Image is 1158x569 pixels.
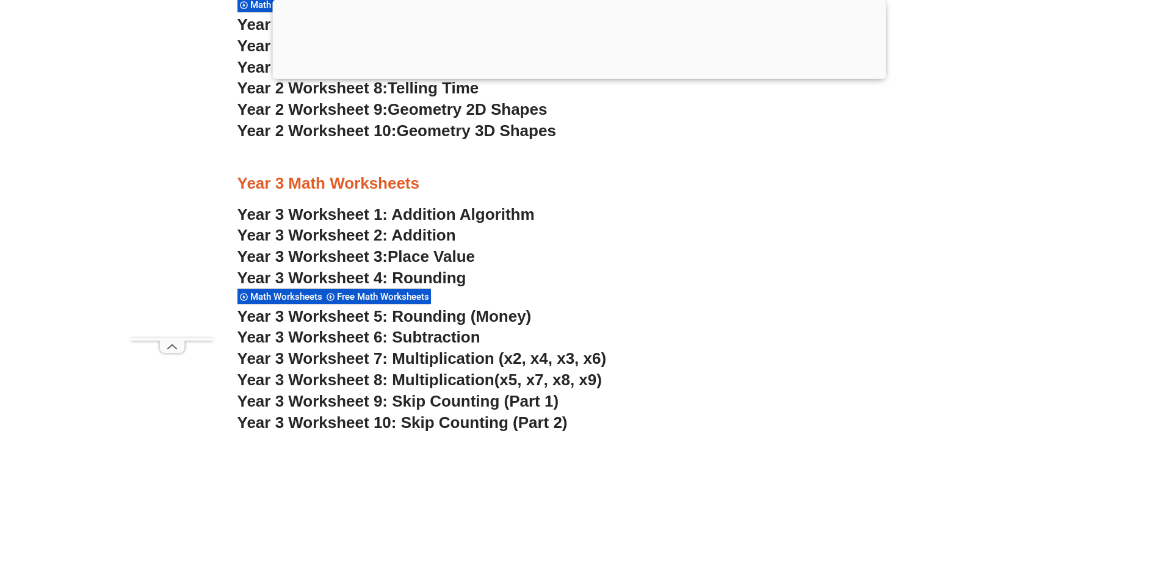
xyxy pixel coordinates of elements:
[237,349,607,368] a: Year 3 Worksheet 7: Multiplication (x2, x4, x3, x6)
[237,37,476,55] a: Year 2 Worksheet 6:Subtraction
[396,121,555,140] span: Geometry 3D Shapes
[237,58,388,76] span: Year 2 Worksheet 7:
[237,371,494,389] span: Year 3 Worksheet 8: Multiplication
[237,269,466,287] a: Year 3 Worksheet 4: Rounding
[237,413,568,432] a: Year 3 Worksheet 10: Skip Counting (Part 2)
[388,100,547,118] span: Geometry 2D Shapes
[494,371,602,389] span: (x5, x7, x8, x9)
[324,288,431,305] div: Free Math Worksheets
[237,121,397,140] span: Year 2 Worksheet 10:
[237,58,609,76] a: Year 2 Worksheet 7:Mixed Addition & Subtraction
[955,431,1158,569] iframe: Chat Widget
[237,15,452,34] a: Year 2 Worksheet 5:Addition
[237,288,324,305] div: Math Worksheets
[237,37,388,55] span: Year 2 Worksheet 6:
[237,328,480,346] a: Year 3 Worksheet 6: Subtraction
[237,15,388,34] span: Year 2 Worksheet 5:
[388,247,475,266] span: Place Value
[237,226,456,244] a: Year 3 Worksheet 2: Addition
[250,291,326,302] span: Math Worksheets
[237,100,548,118] a: Year 2 Worksheet 9:Geometry 2D Shapes
[237,205,535,223] a: Year 3 Worksheet 1: Addition Algorithm
[131,29,213,338] iframe: Advertisement
[337,291,433,302] span: Free Math Worksheets
[237,247,388,266] span: Year 3 Worksheet 3:
[388,79,479,97] span: Telling Time
[237,79,388,97] span: Year 2 Worksheet 8:
[237,307,532,325] a: Year 3 Worksheet 5: Rounding (Money)
[237,247,476,266] a: Year 3 Worksheet 3:Place Value
[237,79,479,97] a: Year 2 Worksheet 8:Telling Time
[237,173,921,194] h3: Year 3 Math Worksheets
[237,371,602,389] a: Year 3 Worksheet 8: Multiplication(x5, x7, x8, x9)
[237,392,559,410] a: Year 3 Worksheet 9: Skip Counting (Part 1)
[237,121,556,140] a: Year 2 Worksheet 10:Geometry 3D Shapes
[237,100,388,118] span: Year 2 Worksheet 9:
